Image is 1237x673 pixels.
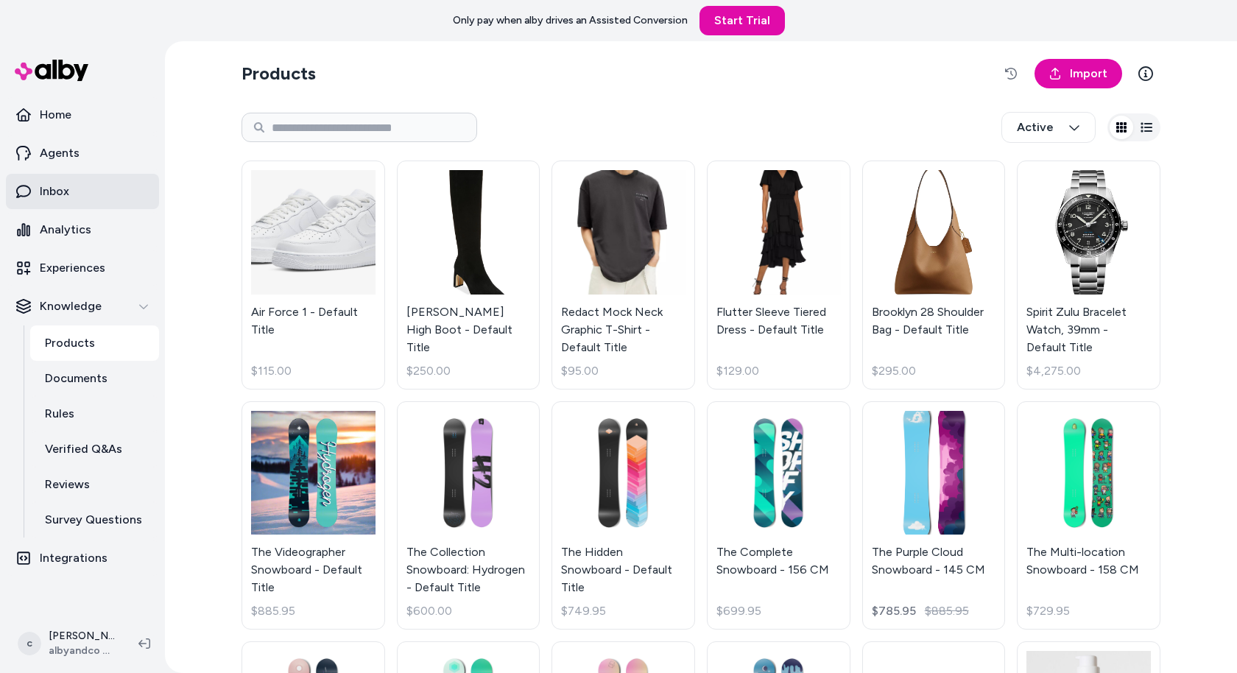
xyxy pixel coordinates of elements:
[707,161,850,390] a: Flutter Sleeve Tiered Dress - Default TitleFlutter Sleeve Tiered Dress - Default Title$129.00
[6,174,159,209] a: Inbox
[45,511,142,529] p: Survey Questions
[242,161,385,390] a: Air Force 1 - Default TitleAir Force 1 - Default Title$115.00
[30,502,159,538] a: Survey Questions
[40,144,80,162] p: Agents
[30,396,159,431] a: Rules
[30,467,159,502] a: Reviews
[9,620,127,667] button: c[PERSON_NAME]albyandco SolCon
[397,401,540,630] a: The Collection Snowboard: Hydrogen - Default TitleThe Collection Snowboard: Hydrogen - Default Ti...
[1017,401,1160,630] a: The Multi-location Snowboard - 158 CMThe Multi-location Snowboard - 158 CM$729.95
[40,221,91,239] p: Analytics
[40,259,105,277] p: Experiences
[6,250,159,286] a: Experiences
[40,549,108,567] p: Integrations
[49,644,115,658] span: albyandco SolCon
[45,440,122,458] p: Verified Q&As
[551,161,695,390] a: Redact Mock Neck Graphic T-Shirt - Default TitleRedact Mock Neck Graphic T-Shirt - Default Title$...
[1035,59,1122,88] a: Import
[30,361,159,396] a: Documents
[453,13,688,28] p: Only pay when alby drives an Assisted Conversion
[45,334,95,352] p: Products
[40,183,69,200] p: Inbox
[551,401,695,630] a: The Hidden Snowboard - Default TitleThe Hidden Snowboard - Default Title$749.95
[6,289,159,324] button: Knowledge
[45,370,108,387] p: Documents
[45,476,90,493] p: Reviews
[1001,112,1096,143] button: Active
[1070,65,1107,82] span: Import
[15,60,88,81] img: alby Logo
[6,135,159,171] a: Agents
[6,212,159,247] a: Analytics
[45,405,74,423] p: Rules
[30,325,159,361] a: Products
[242,401,385,630] a: The Videographer Snowboard - Default TitleThe Videographer Snowboard - Default Title$885.95
[707,401,850,630] a: The Complete Snowboard - 156 CMThe Complete Snowboard - 156 CM$699.95
[40,297,102,315] p: Knowledge
[862,401,1006,630] a: The Purple Cloud Snowboard - 145 CMThe Purple Cloud Snowboard - 145 CM$785.95$885.95
[862,161,1006,390] a: Brooklyn 28 Shoulder Bag - Default TitleBrooklyn 28 Shoulder Bag - Default Title$295.00
[699,6,785,35] a: Start Trial
[40,106,71,124] p: Home
[6,97,159,133] a: Home
[18,632,41,655] span: c
[6,540,159,576] a: Integrations
[1017,161,1160,390] a: Spirit Zulu Bracelet Watch, 39mm - Default TitleSpirit Zulu Bracelet Watch, 39mm - Default Title$...
[397,161,540,390] a: Sylvia Knee High Boot - Default Title[PERSON_NAME] High Boot - Default Title$250.00
[242,62,316,85] h2: Products
[49,629,115,644] p: [PERSON_NAME]
[30,431,159,467] a: Verified Q&As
